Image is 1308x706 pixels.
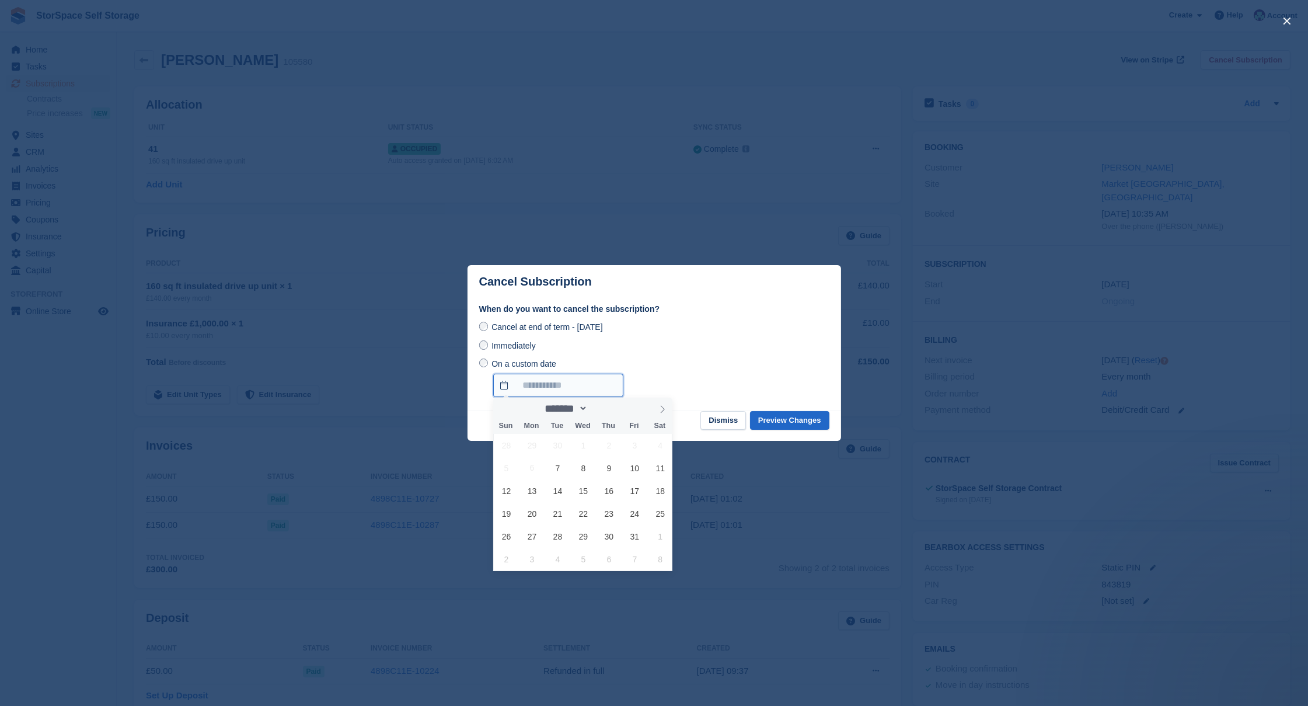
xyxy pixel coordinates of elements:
span: October 23, 2025 [598,502,620,525]
span: October 26, 2025 [495,525,518,548]
span: October 29, 2025 [572,525,595,548]
span: October 4, 2025 [649,434,672,457]
span: November 7, 2025 [623,548,646,571]
span: September 29, 2025 [521,434,543,457]
span: On a custom date [491,359,556,368]
span: November 1, 2025 [649,525,672,548]
input: On a custom date [479,359,489,368]
span: November 2, 2025 [495,548,518,571]
span: Mon [519,422,545,430]
span: October 24, 2025 [623,502,646,525]
span: October 19, 2025 [495,502,518,525]
span: Immediately [491,341,535,350]
span: October 10, 2025 [623,457,646,479]
span: November 8, 2025 [649,548,672,571]
span: October 16, 2025 [598,479,620,502]
span: October 5, 2025 [495,457,518,479]
button: Dismiss [700,411,746,430]
span: Sat [647,422,672,430]
span: October 8, 2025 [572,457,595,479]
button: close [1278,12,1296,30]
label: When do you want to cancel the subscription? [479,303,829,315]
span: November 5, 2025 [572,548,595,571]
input: Cancel at end of term - [DATE] [479,322,489,331]
span: Cancel at end of term - [DATE] [491,322,602,332]
span: October 17, 2025 [623,479,646,502]
input: Year [588,402,625,415]
span: Wed [570,422,596,430]
span: October 21, 2025 [546,502,569,525]
select: Month [541,402,588,415]
span: October 27, 2025 [521,525,543,548]
span: October 25, 2025 [649,502,672,525]
span: November 6, 2025 [598,548,620,571]
span: October 20, 2025 [521,502,543,525]
span: October 6, 2025 [521,457,543,479]
span: October 7, 2025 [546,457,569,479]
span: October 1, 2025 [572,434,595,457]
button: Preview Changes [750,411,829,430]
input: Immediately [479,340,489,350]
input: On a custom date [493,374,623,397]
span: October 12, 2025 [495,479,518,502]
span: October 22, 2025 [572,502,595,525]
span: October 3, 2025 [623,434,646,457]
span: October 11, 2025 [649,457,672,479]
span: October 9, 2025 [598,457,620,479]
span: November 3, 2025 [521,548,543,571]
span: October 18, 2025 [649,479,672,502]
span: October 13, 2025 [521,479,543,502]
span: Thu [596,422,622,430]
span: October 28, 2025 [546,525,569,548]
span: Sun [493,422,519,430]
span: October 31, 2025 [623,525,646,548]
span: September 30, 2025 [546,434,569,457]
span: October 15, 2025 [572,479,595,502]
p: Cancel Subscription [479,275,592,288]
span: November 4, 2025 [546,548,569,571]
span: Fri [621,422,647,430]
span: September 28, 2025 [495,434,518,457]
span: October 30, 2025 [598,525,620,548]
span: October 14, 2025 [546,479,569,502]
span: Tue [545,422,570,430]
span: October 2, 2025 [598,434,620,457]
